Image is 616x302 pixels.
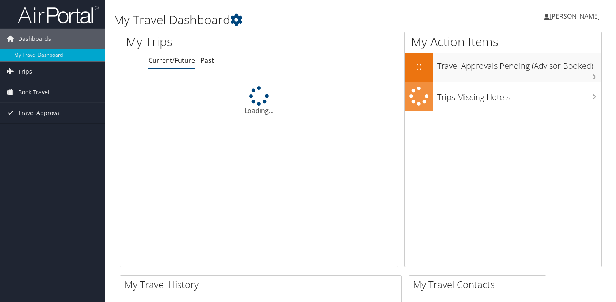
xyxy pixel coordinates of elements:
a: [PERSON_NAME] [544,4,608,28]
span: Trips [18,62,32,82]
h2: 0 [405,60,433,74]
h3: Trips Missing Hotels [437,87,601,103]
h3: Travel Approvals Pending (Advisor Booked) [437,56,601,72]
h2: My Travel Contacts [413,278,546,291]
a: Trips Missing Hotels [405,82,601,111]
h1: My Trips [126,33,276,50]
h1: My Travel Dashboard [113,11,443,28]
span: [PERSON_NAME] [550,12,600,21]
span: Travel Approval [18,103,61,123]
h2: My Travel History [124,278,401,291]
span: Book Travel [18,82,49,102]
h1: My Action Items [405,33,601,50]
img: airportal-logo.png [18,5,99,24]
div: Loading... [120,86,398,115]
a: 0Travel Approvals Pending (Advisor Booked) [405,53,601,82]
a: Current/Future [148,56,195,65]
span: Dashboards [18,29,51,49]
a: Past [201,56,214,65]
